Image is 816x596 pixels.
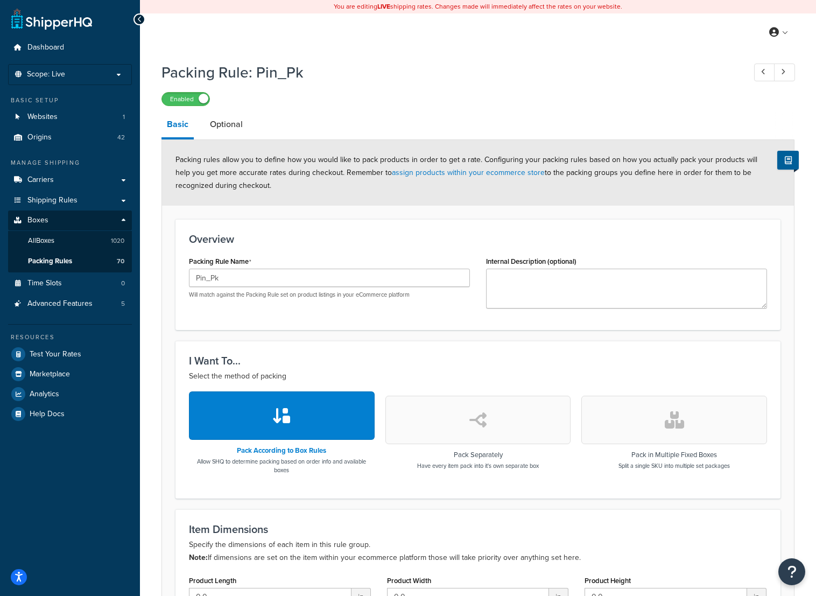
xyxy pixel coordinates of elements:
[8,191,132,211] a: Shipping Rules
[8,333,132,342] div: Resources
[27,279,62,288] span: Time Slots
[189,538,767,564] p: Specify the dimensions of each item in this rule group. If dimensions are set on the item within ...
[8,294,132,314] a: Advanced Features5
[30,390,59,399] span: Analytics
[28,257,72,266] span: Packing Rules
[121,279,125,288] span: 0
[754,64,775,81] a: Previous Record
[161,111,194,139] a: Basic
[8,211,132,230] a: Boxes
[392,167,545,178] a: assign products within your ecommerce store
[117,257,124,266] span: 70
[618,461,730,470] p: Split a single SKU into multiple set packages
[189,552,208,563] b: Note:
[417,451,539,459] h3: Pack Separately
[27,133,52,142] span: Origins
[8,231,132,251] a: AllBoxes1020
[8,170,132,190] a: Carriers
[27,176,54,185] span: Carriers
[8,404,132,424] a: Help Docs
[27,299,93,308] span: Advanced Features
[387,577,431,585] label: Product Width
[189,577,236,585] label: Product Length
[8,364,132,384] a: Marketplace
[121,299,125,308] span: 5
[8,107,132,127] a: Websites1
[774,64,795,81] a: Next Record
[189,447,375,454] h3: Pack According to Box Rules
[8,274,132,293] a: Time Slots0
[585,577,631,585] label: Product Height
[8,345,132,364] a: Test Your Rates
[377,2,390,11] b: LIVE
[27,196,78,205] span: Shipping Rules
[189,233,767,245] h3: Overview
[30,370,70,379] span: Marketplace
[189,523,767,535] h3: Item Dimensions
[27,113,58,122] span: Websites
[8,211,132,272] li: Boxes
[205,111,248,137] a: Optional
[123,113,125,122] span: 1
[27,43,64,52] span: Dashboard
[8,128,132,148] li: Origins
[28,236,54,246] span: All Boxes
[8,107,132,127] li: Websites
[30,350,81,359] span: Test Your Rates
[777,151,799,170] button: Show Help Docs
[778,558,805,585] button: Open Resource Center
[189,457,375,474] p: Allow SHQ to determine packing based on order info and available boxes
[8,96,132,105] div: Basic Setup
[189,355,767,367] h3: I Want To...
[27,70,65,79] span: Scope: Live
[8,251,132,271] a: Packing Rules70
[189,370,767,383] p: Select the method of packing
[117,133,125,142] span: 42
[8,251,132,271] li: Packing Rules
[618,451,730,459] h3: Pack in Multiple Fixed Boxes
[8,274,132,293] li: Time Slots
[417,461,539,470] p: Have every item pack into it's own separate box
[189,257,251,266] label: Packing Rule Name
[111,236,124,246] span: 1020
[8,294,132,314] li: Advanced Features
[175,154,757,191] span: Packing rules allow you to define how you would like to pack products in order to get a rate. Con...
[30,410,65,419] span: Help Docs
[189,291,470,299] p: Will match against the Packing Rule set on product listings in your eCommerce platform
[486,257,576,265] label: Internal Description (optional)
[27,216,48,225] span: Boxes
[8,384,132,404] a: Analytics
[161,62,734,83] h1: Packing Rule: Pin_Pk
[8,38,132,58] a: Dashboard
[8,128,132,148] a: Origins42
[162,93,209,106] label: Enabled
[8,158,132,167] div: Manage Shipping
